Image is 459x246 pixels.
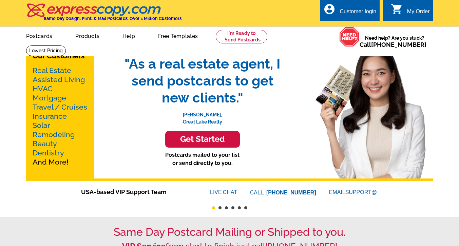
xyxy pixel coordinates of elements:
a: LIVECHAT [210,189,237,195]
a: Same Day Design, Print, & Mail Postcards. Over 1 Million Customers. [26,8,183,21]
button: 6 of 6 [244,206,247,209]
a: Solar [33,121,50,130]
div: Customer login [340,8,376,18]
p: [PERSON_NAME], Great Lake Realty [118,106,287,126]
a: Travel / Cruises [33,103,87,111]
a: Insurance [33,112,67,120]
a: Free Templates [147,27,209,43]
span: Need help? Are you stuck? [360,35,430,48]
a: Remodeling [33,130,75,139]
button: 5 of 6 [238,206,241,209]
a: Get Started [118,131,287,148]
a: Dentistry [33,149,64,157]
i: shopping_cart [391,3,403,15]
a: Help [112,27,146,43]
span: USA-based VIP Support Team [81,187,190,196]
span: "As a real estate agent, I send postcards to get new clients." [118,55,287,106]
p: And More! [33,66,88,167]
div: My Order [407,8,430,18]
p: Postcards mailed to your list or send directly to you. [118,151,287,167]
a: [PHONE_NUMBER] [371,41,426,48]
a: Real Estate [33,66,71,75]
a: Mortgage [33,94,66,102]
a: account_circle Customer login [323,7,376,16]
a: Postcards [15,27,63,43]
img: help [339,27,360,47]
button: 1 of 6 [212,206,215,209]
h4: Same Day Design, Print, & Mail Postcards. Over 1 Million Customers. [44,16,183,21]
a: HVAC [33,84,53,93]
font: CALL [250,189,265,197]
a: EMAILSUPPORT@ [329,189,378,195]
a: Beauty [33,139,57,148]
a: Products [64,27,110,43]
h1: Same Day Postcard Mailing or Shipped to you. [26,226,433,239]
h3: Get Started [174,134,231,144]
a: [PHONE_NUMBER] [266,190,316,195]
button: 3 of 6 [225,206,228,209]
i: account_circle [323,3,336,15]
span: Call [360,41,426,48]
a: Assisted Living [33,75,85,84]
button: 2 of 6 [218,206,222,209]
button: 4 of 6 [231,206,234,209]
a: shopping_cart My Order [391,7,430,16]
font: LIVE [210,188,223,196]
font: SUPPORT@ [345,188,378,196]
